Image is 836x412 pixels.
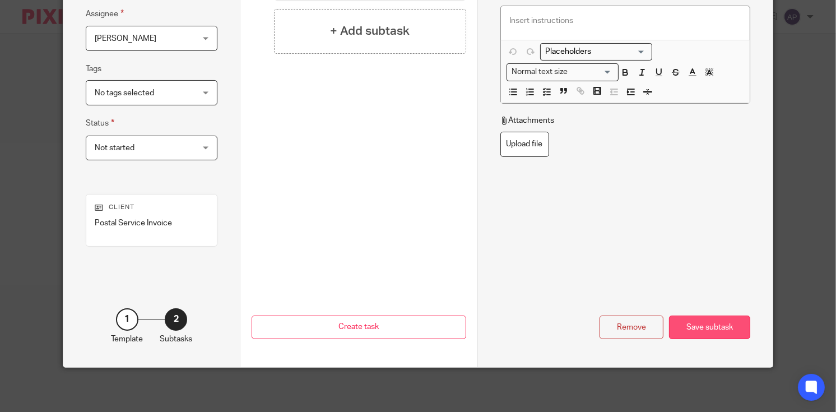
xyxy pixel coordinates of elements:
p: Client [95,203,209,212]
span: [PERSON_NAME] [95,35,156,43]
span: Not started [95,144,134,152]
div: 2 [165,308,187,331]
label: Upload file [500,132,549,157]
h4: + Add subtask [330,22,410,40]
button: Create task [252,316,466,340]
div: Save subtask [669,316,750,340]
label: Status [86,117,114,129]
div: 1 [116,308,138,331]
div: Text styles [507,63,619,81]
p: Attachments [500,115,555,126]
label: Tags [86,63,101,75]
input: Search for option [571,66,611,78]
span: Normal text size [509,66,570,78]
div: Search for option [540,43,652,61]
input: Search for option [542,46,645,58]
label: Assignee [86,7,124,20]
p: Subtasks [160,334,192,345]
div: Placeholders [540,43,652,61]
p: Postal Service Invoice [95,217,209,229]
span: No tags selected [95,89,154,97]
div: Search for option [507,63,619,81]
p: Template [111,334,143,345]
div: Remove [600,316,663,340]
